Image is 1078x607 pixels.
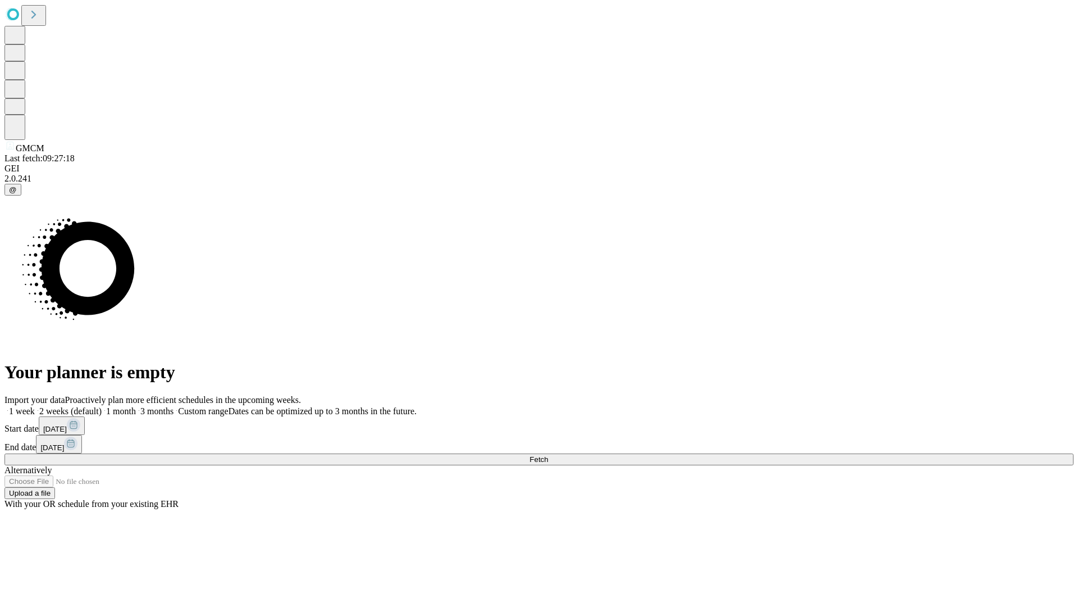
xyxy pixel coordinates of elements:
[178,406,228,416] span: Custom range
[9,406,35,416] span: 1 week
[4,164,1074,174] div: GEI
[4,454,1074,465] button: Fetch
[4,184,21,196] button: @
[106,406,136,416] span: 1 month
[140,406,173,416] span: 3 months
[40,443,64,452] span: [DATE]
[4,395,65,405] span: Import your data
[65,395,301,405] span: Proactively plan more efficient schedules in the upcoming weeks.
[4,465,52,475] span: Alternatively
[39,406,102,416] span: 2 weeks (default)
[9,185,17,194] span: @
[39,416,85,435] button: [DATE]
[529,455,548,464] span: Fetch
[36,435,82,454] button: [DATE]
[4,435,1074,454] div: End date
[4,153,75,163] span: Last fetch: 09:27:18
[4,416,1074,435] div: Start date
[16,143,44,153] span: GMCM
[229,406,417,416] span: Dates can be optimized up to 3 months in the future.
[43,425,67,433] span: [DATE]
[4,362,1074,383] h1: Your planner is empty
[4,174,1074,184] div: 2.0.241
[4,487,55,499] button: Upload a file
[4,499,179,509] span: With your OR schedule from your existing EHR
